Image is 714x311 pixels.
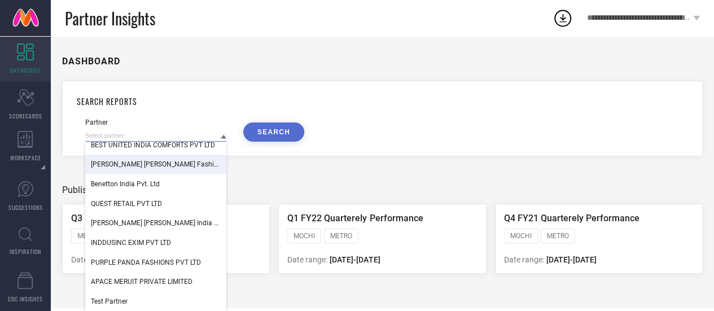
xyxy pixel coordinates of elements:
span: [DATE] - [DATE] [546,255,597,264]
span: MOCHI [510,232,532,240]
div: Benetton India Pvt. Ltd [85,174,226,194]
span: CDC INSIGHTS [8,295,43,303]
span: Q3 FY21 Quarterly Performance [71,213,202,224]
span: METRO [330,232,352,240]
span: APACE MERUIT PRIVATE LIMITED [91,278,192,286]
span: Date range: [504,255,544,264]
div: PURPLE PANDA FASHIONS PVT LTD [85,253,226,272]
div: Levi Strauss India Pvt Ltd [85,213,226,233]
div: INDDUSINC EXIM PVT LTD [85,233,226,252]
span: Q1 FY22 Quarterely Performance [287,213,423,224]
span: [PERSON_NAME] [PERSON_NAME] Fashion Private Limited [91,160,221,168]
div: Test Partner [85,292,226,311]
span: DASHBOARD [10,66,41,75]
button: SEARCH [243,122,304,142]
span: Q4 FY21 Quarterely Performance [504,213,639,224]
span: INSPIRATION [10,247,41,256]
div: Tommy Hilfiger Arvind Fashion Private Limited [85,155,226,174]
div: Partner [85,119,226,126]
span: METRO [77,232,99,240]
h1: SEARCH REPORTS [77,95,688,107]
span: Partner Insights [65,7,155,30]
span: WORKSPACE [10,154,41,162]
h1: DASHBOARD [62,56,120,67]
span: Benetton India Pvt. Ltd [91,180,160,188]
div: QUEST RETAIL PVT LTD [85,194,226,213]
span: QUEST RETAIL PVT LTD [91,200,162,208]
span: Date range: [287,255,327,264]
span: [DATE] - [DATE] [330,255,380,264]
input: Select partner [85,130,226,142]
span: INDDUSINC EXIM PVT LTD [91,239,171,247]
span: Test Partner [91,297,128,305]
span: SCORECARDS [9,112,42,120]
span: BEST UNITED INDIA COMFORTS PVT LTD [91,141,215,149]
span: Date range: [71,255,111,264]
span: MOCHI [294,232,315,240]
div: BEST UNITED INDIA COMFORTS PVT LTD [85,135,226,155]
span: [PERSON_NAME] [PERSON_NAME] India Pvt Ltd [91,219,221,227]
span: SUGGESTIONS [8,203,43,212]
div: Published Reports (3) [62,185,703,195]
div: Open download list [553,8,573,28]
span: PURPLE PANDA FASHIONS PVT LTD [91,259,201,266]
div: APACE MERUIT PRIVATE LIMITED [85,272,226,291]
span: METRO [547,232,569,240]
